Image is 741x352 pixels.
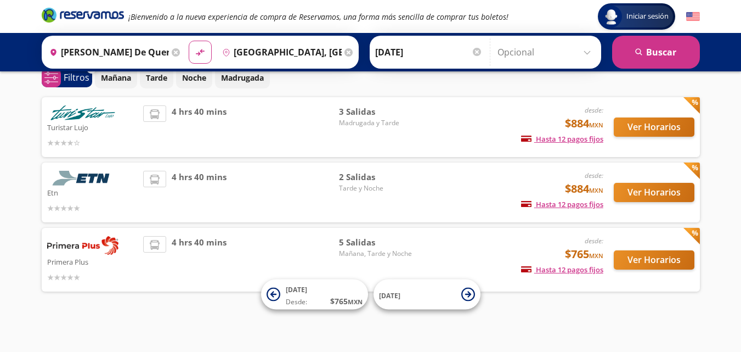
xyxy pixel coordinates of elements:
p: Filtros [64,71,89,84]
span: [DATE] [379,290,400,300]
span: 2 Salidas [339,171,416,183]
span: Hasta 12 pagos fijos [521,199,603,209]
small: MXN [348,298,363,306]
img: Primera Plus [47,236,118,255]
span: [DATE] [286,285,307,294]
input: Elegir Fecha [375,38,483,66]
button: English [686,10,700,24]
p: Madrugada [221,72,264,83]
img: Turistar Lujo [47,105,118,120]
p: Mañana [101,72,131,83]
button: [DATE] [374,280,480,310]
i: Brand Logo [42,7,124,23]
a: Brand Logo [42,7,124,26]
button: 0Filtros [42,68,92,87]
button: Tarde [140,67,173,88]
em: ¡Bienvenido a la nueva experiencia de compra de Reservamos, una forma más sencilla de comprar tus... [128,12,508,22]
span: 5 Salidas [339,236,416,249]
span: Hasta 12 pagos fijos [521,265,603,275]
button: Buscar [612,36,700,69]
button: Ver Horarios [614,250,694,270]
small: MXN [589,252,603,260]
span: 4 hrs 40 mins [172,236,227,283]
button: Noche [176,67,212,88]
p: Noche [182,72,206,83]
em: desde: [585,236,603,245]
span: 3 Salidas [339,105,416,118]
span: 4 hrs 40 mins [172,105,227,149]
span: Mañana, Tarde y Noche [339,249,416,259]
p: Etn [47,186,138,199]
span: $884 [565,181,603,197]
span: $765 [565,246,603,262]
em: desde: [585,105,603,115]
span: $ 765 [330,295,363,307]
span: Desde: [286,297,307,307]
button: Ver Horarios [614,183,694,202]
p: Turistar Lujo [47,120,138,133]
span: $884 [565,115,603,132]
small: MXN [589,121,603,129]
input: Buscar Destino [218,38,342,66]
p: Tarde [146,72,167,83]
button: Mañana [95,67,137,88]
input: Buscar Origen [45,38,169,66]
button: Madrugada [215,67,270,88]
em: desde: [585,171,603,180]
span: Hasta 12 pagos fijos [521,134,603,144]
img: Etn [47,171,118,186]
input: Opcional [497,38,596,66]
span: Tarde y Noche [339,183,416,193]
small: MXN [589,186,603,194]
button: Ver Horarios [614,118,694,137]
span: Madrugada y Tarde [339,118,416,128]
p: Primera Plus [47,255,138,268]
span: 4 hrs 40 mins [172,171,227,214]
button: [DATE]Desde:$765MXN [261,280,368,310]
span: Iniciar sesión [622,11,673,22]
